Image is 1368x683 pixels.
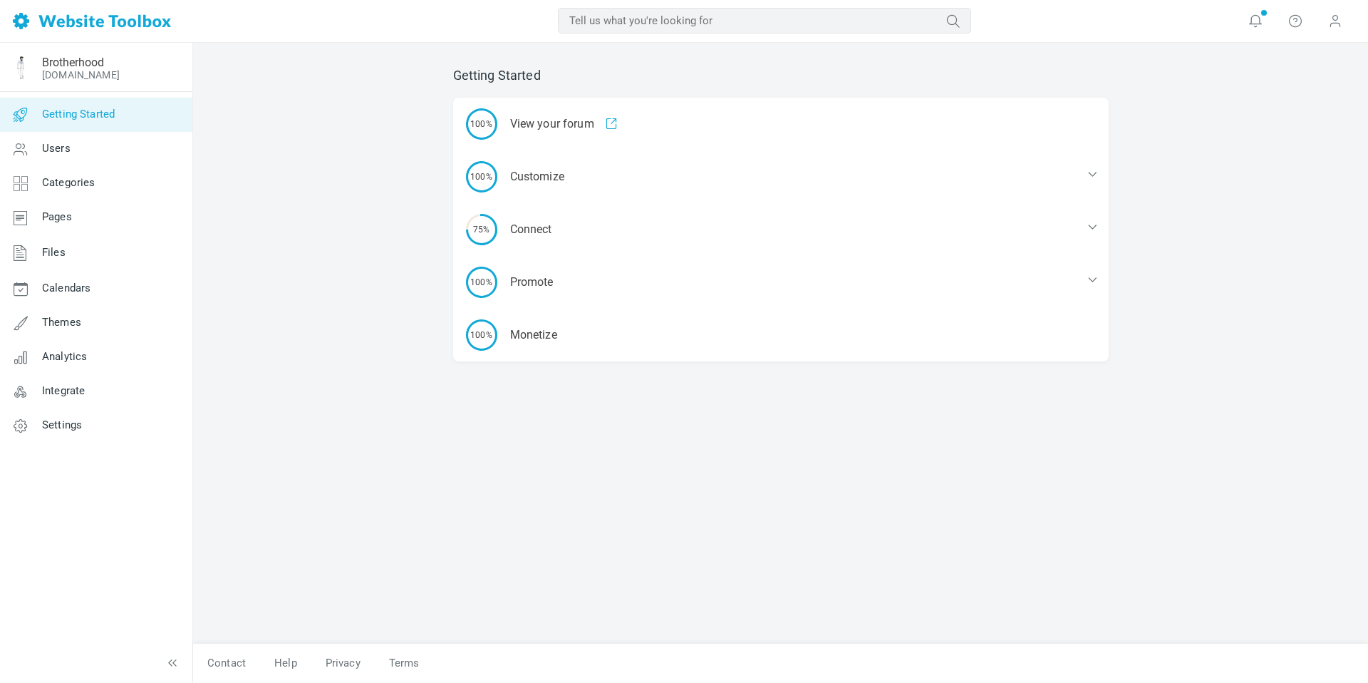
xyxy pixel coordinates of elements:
a: Terms [375,651,434,676]
a: Help [260,651,311,676]
span: Getting Started [42,108,115,120]
span: Analytics [42,350,87,363]
span: Calendars [42,282,90,294]
span: Files [42,246,66,259]
h2: Getting Started [453,68,1109,83]
span: 75% [466,214,497,245]
div: Promote [453,256,1109,309]
span: Themes [42,316,81,329]
a: Privacy [311,651,375,676]
div: View your forum [453,98,1109,150]
span: 100% [466,267,497,298]
span: Pages [42,210,72,223]
span: Categories [42,176,95,189]
div: Connect [453,203,1109,256]
span: Settings [42,418,82,431]
input: Tell us what you're looking for [558,8,971,34]
div: Monetize [453,309,1109,361]
img: Facebook%20Profile%20Pic%20Guy%20Blue%20Best.png [9,56,32,79]
a: Contact [193,651,260,676]
a: 100% Monetize [453,309,1109,361]
span: Users [42,142,71,155]
a: 100% View your forum [453,98,1109,150]
a: Brotherhood [42,56,104,69]
div: Customize [453,150,1109,203]
span: 100% [466,319,497,351]
span: 100% [466,161,497,192]
a: [DOMAIN_NAME] [42,69,120,81]
span: 100% [466,108,497,140]
span: Integrate [42,384,85,397]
